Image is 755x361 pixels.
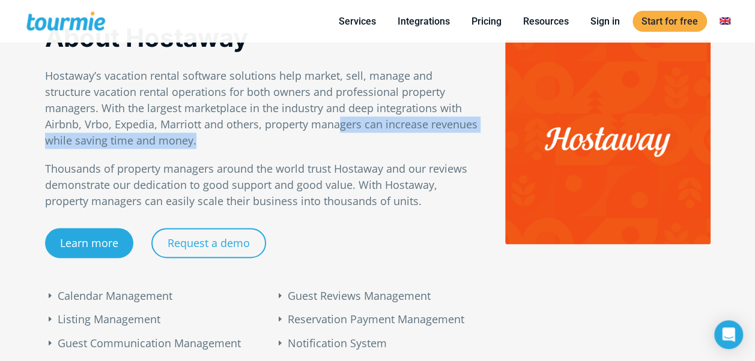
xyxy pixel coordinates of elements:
li: Guest Communication Management [58,335,250,351]
a: Services [330,14,385,29]
a: Integrations [389,14,459,29]
li: Listing Management [58,311,250,327]
a: Resources [514,14,578,29]
a: Request a demo [151,228,266,258]
a: Learn more [45,228,133,258]
li: Reservation Payment Management [288,311,595,327]
p: Hostaway’s vacation rental software solutions help market, sell, manage and structure vacation re... [45,68,481,149]
div: Open Intercom Messenger [714,320,743,349]
a: Start for free [632,11,707,32]
li: Calendar Management [58,288,250,304]
p: Thousands of property managers around the world trust Hostaway and our reviews demonstrate our de... [45,161,481,209]
a: Pricing [462,14,511,29]
a: Sign in [581,14,629,29]
li: Guest Reviews Management [288,288,595,304]
li: Notification System [288,335,595,351]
